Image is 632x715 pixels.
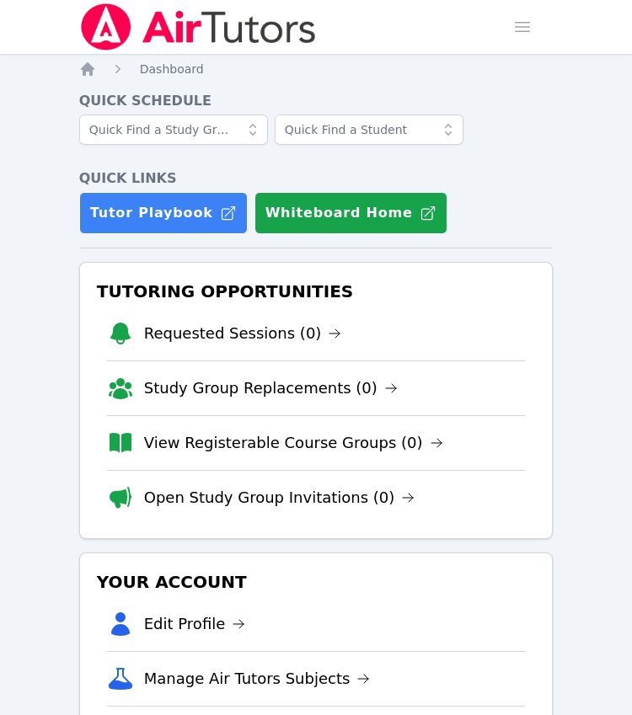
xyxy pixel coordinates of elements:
nav: Breadcrumb [79,61,554,77]
a: Tutor Playbook [79,192,248,234]
input: Quick Find a Student [275,115,463,145]
a: Dashboard [140,61,204,77]
a: View Registerable Course Groups (0) [144,431,443,455]
h4: Quick Links [79,168,554,189]
input: Quick Find a Study Group [79,115,268,145]
a: Requested Sessions (0) [144,322,342,345]
span: Dashboard [140,62,204,76]
a: Manage Air Tutors Subjects [144,667,371,691]
img: Air Tutors [79,3,318,51]
a: Open Study Group Invitations (0) [144,486,415,510]
h4: Quick Schedule [79,91,554,111]
a: Edit Profile [144,612,246,636]
button: Whiteboard Home [254,192,447,234]
h3: Your Account [94,567,539,597]
h3: Tutoring Opportunities [94,276,539,307]
a: Study Group Replacements (0) [144,376,398,400]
